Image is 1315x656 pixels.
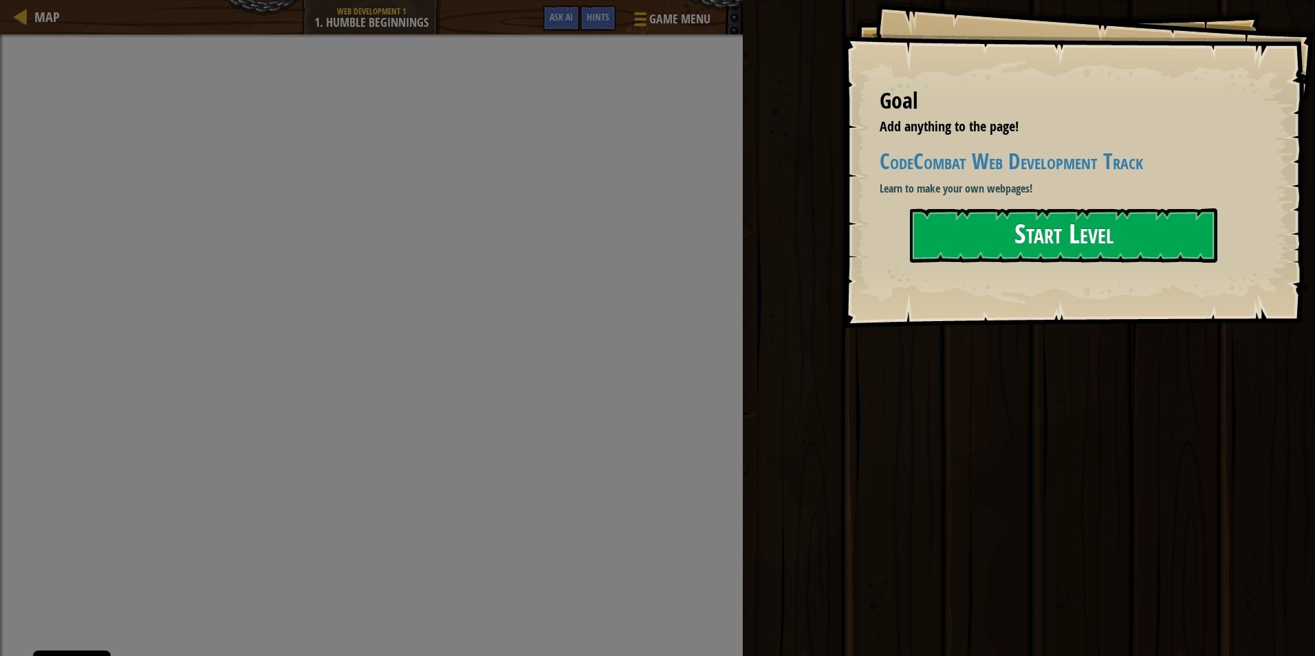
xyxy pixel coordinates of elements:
div: Goal [880,85,1239,117]
span: Ask AI [550,10,573,23]
button: Start Level [910,208,1217,263]
p: Learn to make your own webpages! [880,181,1249,197]
h2: CodeCombat Web Development Track [880,150,1249,174]
span: Hints [587,10,609,23]
span: Map [34,8,60,26]
span: Game Menu [649,10,710,28]
button: Game Menu [623,6,719,38]
span: Add anything to the page! [880,117,1019,135]
button: Ask AI [543,6,580,31]
a: Map [28,8,60,26]
li: Add anything to the page! [862,117,1235,137]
